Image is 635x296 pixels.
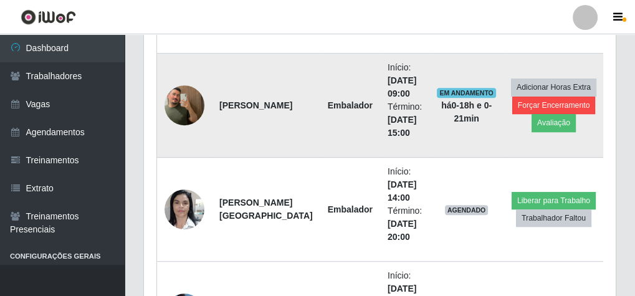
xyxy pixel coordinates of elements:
[328,100,373,110] strong: Embalador
[219,198,313,221] strong: [PERSON_NAME][GEOGRAPHIC_DATA]
[388,165,422,204] li: Início:
[165,70,204,141] img: 1743729156347.jpeg
[532,114,576,131] button: Avaliação
[388,219,416,242] time: [DATE] 20:00
[516,209,591,227] button: Trabalhador Faltou
[388,204,422,244] li: Término:
[512,192,596,209] button: Liberar para Trabalho
[388,100,422,140] li: Término:
[165,183,204,236] img: 1694453372238.jpeg
[512,97,596,114] button: Forçar Encerramento
[219,100,292,110] strong: [PERSON_NAME]
[388,179,416,203] time: [DATE] 14:00
[445,205,489,215] span: AGENDADO
[511,79,596,96] button: Adicionar Horas Extra
[441,100,492,123] strong: há 0-18 h e 0-21 min
[388,61,422,100] li: Início:
[21,9,76,25] img: CoreUI Logo
[437,88,496,98] span: EM ANDAMENTO
[388,115,416,138] time: [DATE] 15:00
[388,75,416,98] time: [DATE] 09:00
[328,204,373,214] strong: Embalador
